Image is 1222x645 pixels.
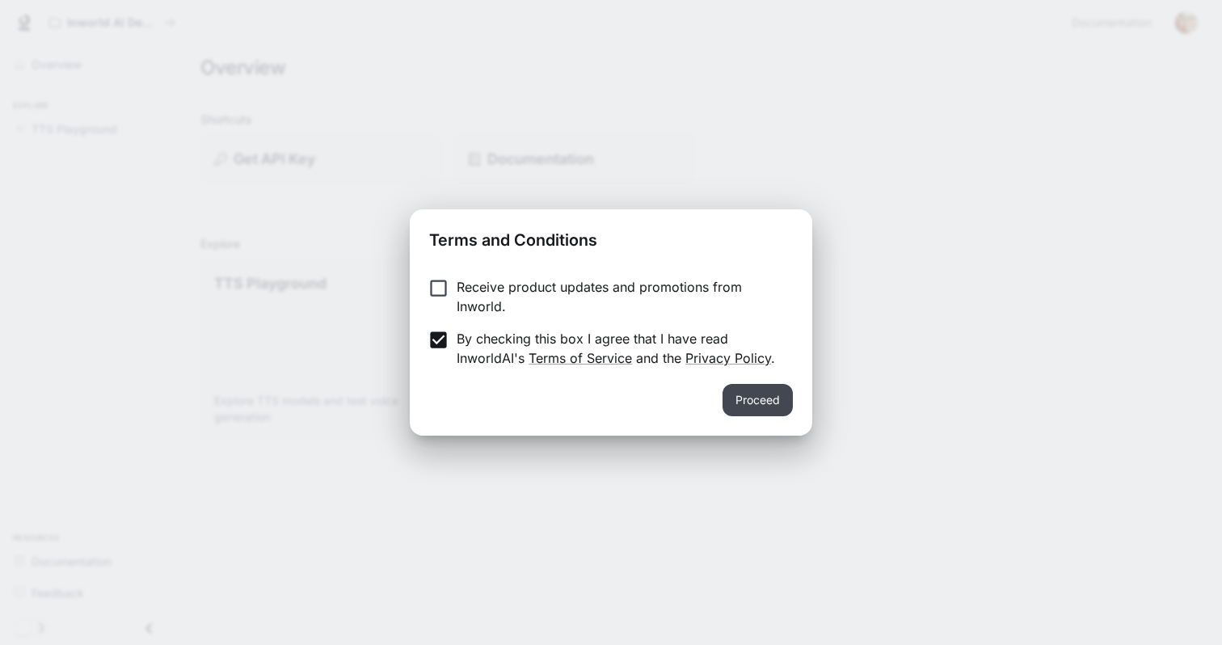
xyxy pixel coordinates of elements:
[529,350,632,366] a: Terms of Service
[723,384,793,416] button: Proceed
[685,350,771,366] a: Privacy Policy
[410,209,812,264] h2: Terms and Conditions
[457,329,780,368] p: By checking this box I agree that I have read InworldAI's and the .
[457,277,780,316] p: Receive product updates and promotions from Inworld.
